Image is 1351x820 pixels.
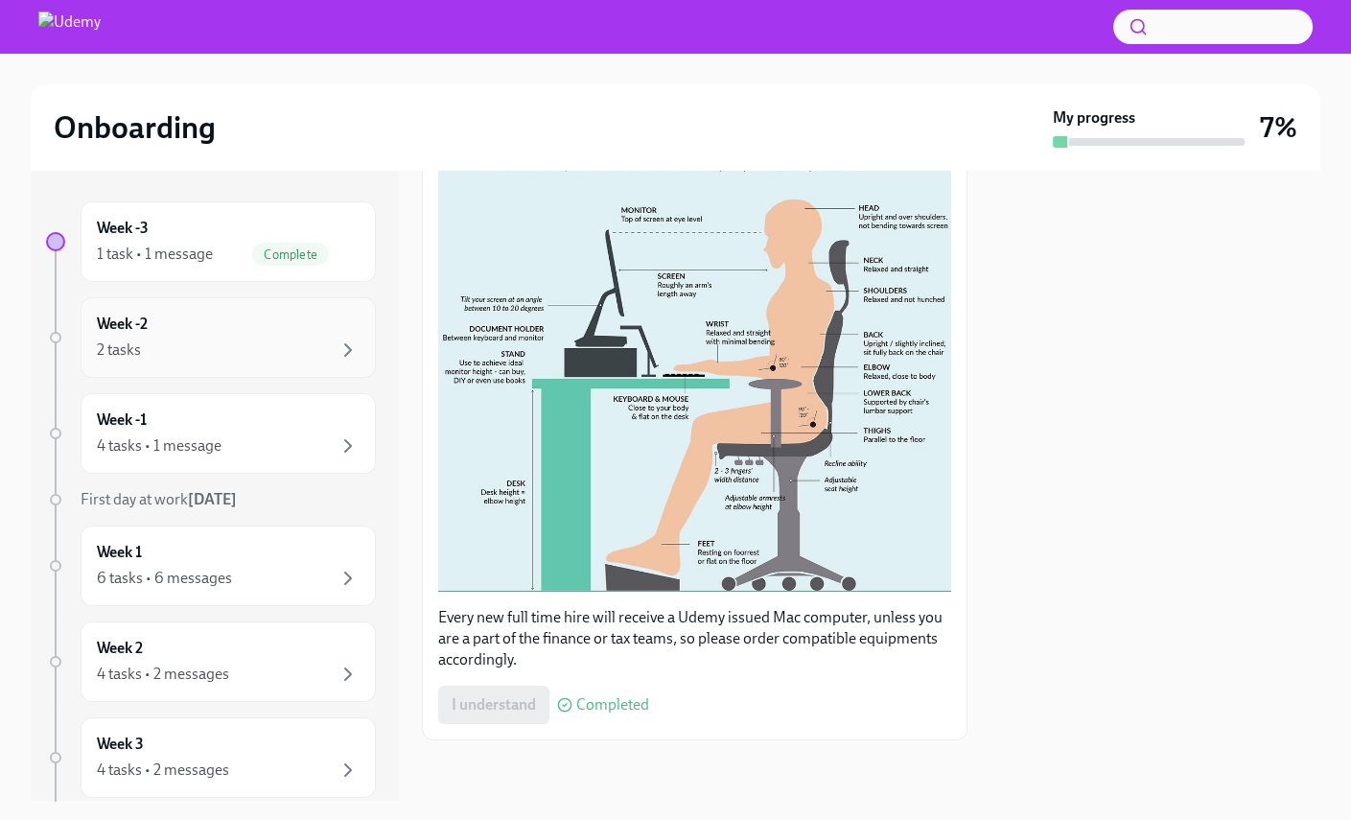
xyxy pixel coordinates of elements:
[81,490,237,508] span: First day at work
[46,621,376,702] a: Week 24 tasks • 2 messages
[97,244,213,265] div: 1 task • 1 message
[46,393,376,474] a: Week -14 tasks • 1 message
[46,717,376,798] a: Week 34 tasks • 2 messages
[438,607,951,670] p: Every new full time hire will receive a Udemy issued Mac computer, unless you are a part of the f...
[97,638,143,659] h6: Week 2
[97,542,142,563] h6: Week 1
[1260,110,1297,145] h3: 7%
[46,297,376,378] a: Week -22 tasks
[46,526,376,606] a: Week 16 tasks • 6 messages
[1053,107,1135,129] strong: My progress
[97,218,149,239] h6: Week -3
[438,85,951,593] button: Zoom image
[54,108,216,147] h2: Onboarding
[38,12,101,42] img: Udemy
[97,340,141,361] div: 2 tasks
[97,664,229,685] div: 4 tasks • 2 messages
[576,697,649,713] span: Completed
[188,490,237,508] strong: [DATE]
[252,247,329,262] span: Complete
[97,568,232,589] div: 6 tasks • 6 messages
[46,489,376,510] a: First day at work[DATE]
[97,435,221,457] div: 4 tasks • 1 message
[97,760,229,781] div: 4 tasks • 2 messages
[97,314,148,335] h6: Week -2
[97,410,147,431] h6: Week -1
[97,734,144,755] h6: Week 3
[46,201,376,282] a: Week -31 task • 1 messageComplete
